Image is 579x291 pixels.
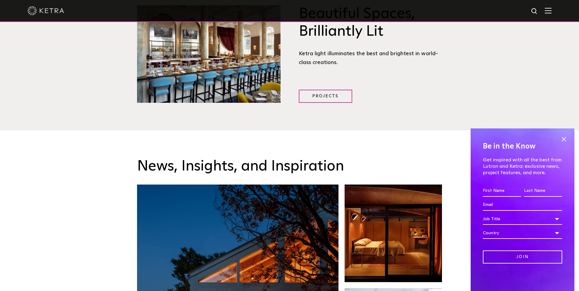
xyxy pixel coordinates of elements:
img: ketra-logo-2019-white [27,6,64,15]
input: Last Name [524,185,562,197]
input: First Name [483,185,521,197]
div: Ketra light illuminates the best and brightest in world-class creations. [299,49,442,67]
h3: Beautiful Spaces, Brilliantly Lit [299,5,442,40]
img: Hamburger%20Nav.svg [545,8,552,13]
img: search icon [531,8,538,15]
div: Job Title [483,213,562,225]
input: Join [483,250,562,264]
h4: Be in the Know [483,141,562,152]
div: Country [483,227,562,239]
h3: News, Insights, and Inspiration [137,158,442,175]
img: Brilliantly Lit@2x [137,5,280,103]
input: Email [483,199,562,211]
p: Get inspired with all the best from Lutron and Ketra: exclusive news, project features, and more. [483,157,562,176]
a: Projects [299,90,352,103]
